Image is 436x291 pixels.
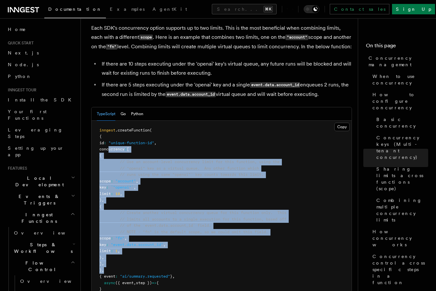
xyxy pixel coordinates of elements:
[11,241,73,254] span: Steps & Workflows
[166,92,216,97] code: event.data.account_id
[8,109,47,121] span: Your first Functions
[99,255,102,260] span: }
[127,147,129,151] span: [
[104,281,115,285] span: async
[372,253,428,286] span: Concurrency control across specific steps in a function
[99,236,111,240] span: scope
[264,6,273,12] kbd: ⌘K
[5,87,36,93] span: Inngest tour
[111,236,113,240] span: :
[106,185,109,190] span: :
[5,106,77,124] a: Your first Functions
[8,74,32,79] span: Python
[139,35,153,40] code: scope
[115,128,150,132] span: .createFunction
[134,185,136,190] span: ,
[11,260,71,273] span: Flow Control
[99,153,102,158] span: {
[111,191,113,196] span: :
[20,279,87,284] span: Overview
[370,70,428,89] a: When to use concurrency
[124,147,127,151] span: :
[100,59,352,78] li: If there are 10 steps executing under the 'openai' key's virtual queue, any future runs will be b...
[374,194,428,226] a: Combining multiple concurrency limits
[376,116,428,129] span: Basic concurrency
[366,52,428,70] a: Concurrency management
[334,123,350,131] button: Copy
[5,172,77,191] button: Local Development
[120,191,122,196] span: ,
[121,107,126,121] button: Go
[102,198,104,202] span: ,
[163,242,166,247] span: ,
[18,275,77,287] a: Overview
[48,7,102,12] span: Documentation
[11,257,77,275] button: Flow Control
[250,82,300,88] code: event.data.account_id
[5,166,27,171] span: Features
[370,251,428,288] a: Concurrency control across specific steps in a function
[136,281,152,285] span: step })
[99,191,111,196] span: limit
[110,7,145,12] span: Examples
[99,261,102,266] span: ]
[154,141,156,145] span: ,
[11,227,77,239] a: Overview
[150,128,152,132] span: (
[120,274,170,279] span: "ai/summary.requested"
[106,242,109,247] span: :
[99,249,111,253] span: limit
[149,2,191,18] a: AgentKit
[109,141,154,145] span: "unique-function-id"
[97,107,115,121] button: TypeScript
[374,132,428,163] a: Concurrency keys (Multi-tenant concurrency)
[99,274,115,279] span: { event
[99,147,124,151] span: concurrency
[131,107,143,121] button: Python
[120,160,280,164] span: // Use an account-level concurrency limit for this function, using the
[106,44,117,50] code: "fn"
[115,179,136,183] span: "account"
[5,142,77,161] a: Setting up your app
[111,242,163,247] span: "event.data.account_id"
[330,4,389,14] a: Contact sales
[372,73,428,86] span: When to use concurrency
[376,134,428,161] span: Concurrency keys (Multi-tenant concurrency)
[370,89,428,114] a: How to configure concurrency
[366,42,428,52] h4: On this page
[104,141,106,145] span: :
[115,249,118,253] span: 1
[120,210,286,215] span: // Create another virtual concurrency queue for this function only. This
[5,70,77,82] a: Python
[8,62,39,67] span: Node.js
[374,114,428,132] a: Basic concurrency
[102,268,104,272] span: ,
[5,191,77,209] button: Events & Triggers
[5,40,34,46] span: Quick start
[392,4,435,14] a: Sign Up
[8,26,26,33] span: Home
[372,228,428,248] span: How concurrency works
[120,223,211,228] span: // of the `event.data.account_id` field.
[374,163,428,194] a: Sharing limits across functions (scope)
[99,134,102,139] span: {
[99,242,106,247] span: key
[5,211,70,224] span: Inngest Functions
[99,268,102,272] span: }
[115,236,124,240] span: "fn"
[120,230,268,234] span: // NOTE - "fn" is the default scope, so we could omit this field.
[11,239,77,257] button: Steps & Workflows
[5,209,77,227] button: Inngest Functions
[5,124,77,142] a: Leveraging Steps
[100,80,352,99] li: If there are 5 steps executing under the 'openai' key and a single enqueues 2 runs, the second ru...
[14,230,81,236] span: Overview
[120,172,264,177] span: // runs using the same "openai"` key counts towards this limit.
[212,4,277,14] button: Search...⌘K
[5,94,77,106] a: Install the SDK
[8,127,63,139] span: Leveraging Steps
[99,128,115,132] span: inngest
[156,281,159,285] span: {
[172,274,175,279] span: ,
[102,261,104,266] span: ,
[5,175,71,188] span: Local Development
